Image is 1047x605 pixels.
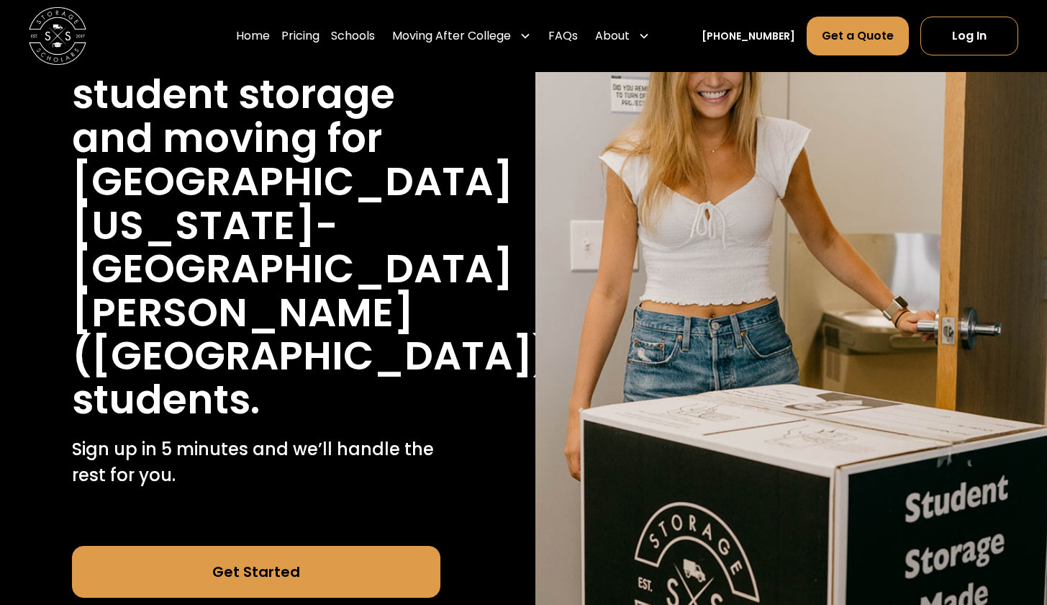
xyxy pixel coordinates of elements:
p: Sign up in 5 minutes and we’ll handle the rest for you. [72,436,440,488]
div: Moving After College [386,16,537,56]
a: Home [236,16,270,56]
h1: Stress free student storage and moving for [72,29,440,160]
a: [PHONE_NUMBER] [702,29,795,44]
a: FAQs [548,16,578,56]
div: About [595,27,630,45]
a: Schools [331,16,375,56]
h1: students. [72,378,260,422]
img: Storage Scholars main logo [29,7,86,65]
a: Get a Quote [807,17,909,55]
h1: [GEOGRAPHIC_DATA][US_STATE]-[GEOGRAPHIC_DATA][PERSON_NAME] ([GEOGRAPHIC_DATA]) [72,160,552,378]
a: Log In [920,17,1018,55]
a: home [29,7,86,65]
a: Get Started [72,546,440,598]
div: Moving After College [392,27,511,45]
a: Pricing [281,16,319,56]
div: About [589,16,656,56]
